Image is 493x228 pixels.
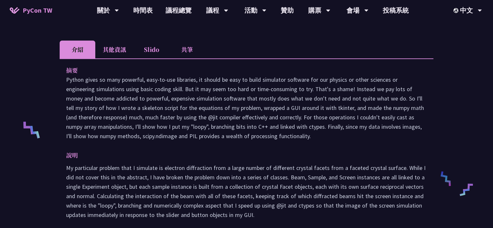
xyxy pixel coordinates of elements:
[134,41,169,58] li: Slido
[10,7,19,14] img: Home icon of PyCon TW 2025
[3,2,59,18] a: PyCon TW
[60,41,95,58] li: 介紹
[95,41,134,58] li: 其他資訊
[66,163,427,220] p: My particular problem that I simulate is electron diffraction from a large number of different cr...
[66,75,427,141] p: Python gives so many powerful, easy-to-use libraries, it should be easy to build simulator softwa...
[169,41,205,58] li: 共筆
[23,6,52,15] span: PyCon TW
[66,66,414,75] p: 摘要
[66,150,414,160] p: 說明
[453,8,460,13] img: Locale Icon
